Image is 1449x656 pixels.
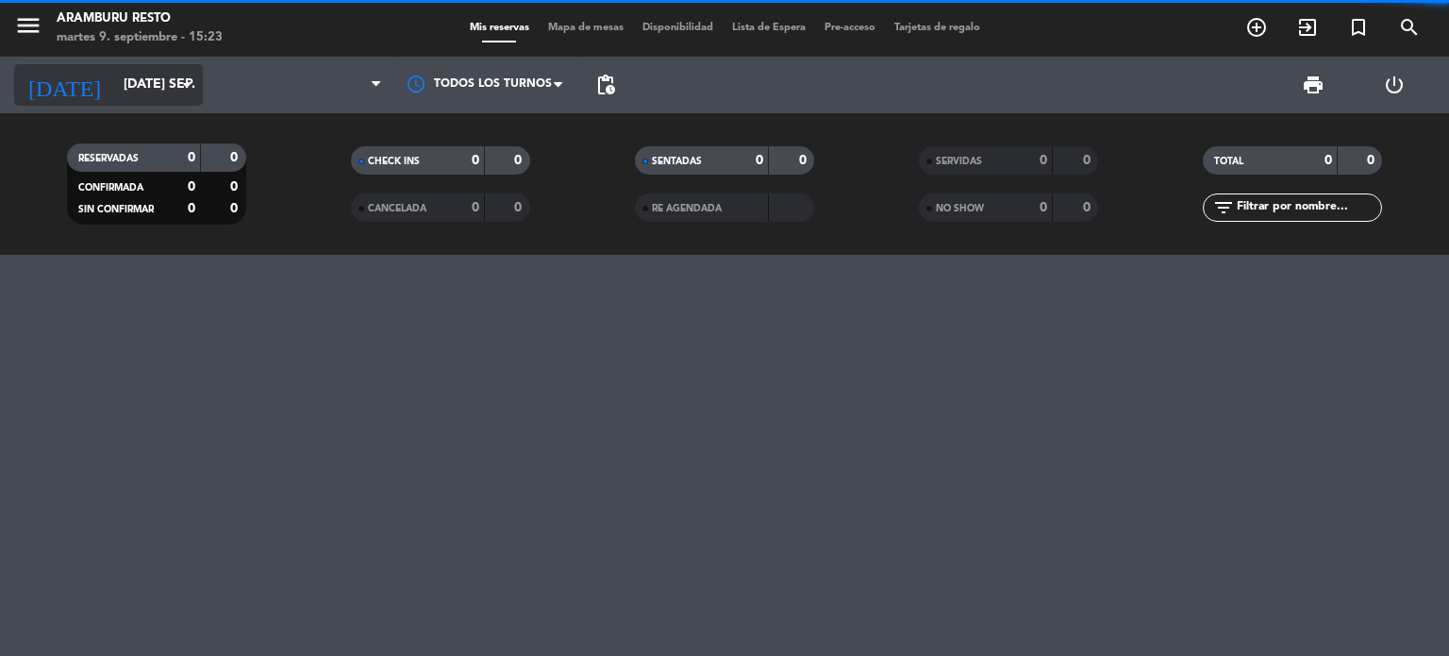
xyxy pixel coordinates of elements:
[1040,154,1047,167] strong: 0
[78,154,139,163] span: RESERVADAS
[1296,16,1319,39] i: exit_to_app
[188,180,195,193] strong: 0
[57,9,223,28] div: Aramburu Resto
[188,202,195,215] strong: 0
[1212,196,1235,219] i: filter_list
[14,11,42,40] i: menu
[815,23,885,33] span: Pre-acceso
[230,180,241,193] strong: 0
[936,204,984,213] span: NO SHOW
[1354,57,1435,113] div: LOG OUT
[472,154,479,167] strong: 0
[723,23,815,33] span: Lista de Espera
[633,23,723,33] span: Disponibilidad
[799,154,810,167] strong: 0
[57,28,223,47] div: martes 9. septiembre - 15:23
[1302,74,1324,96] span: print
[1040,201,1047,214] strong: 0
[368,157,420,166] span: CHECK INS
[1347,16,1370,39] i: turned_in_not
[368,204,426,213] span: CANCELADA
[14,11,42,46] button: menu
[1367,154,1378,167] strong: 0
[460,23,539,33] span: Mis reservas
[1083,201,1094,214] strong: 0
[230,202,241,215] strong: 0
[539,23,633,33] span: Mapa de mesas
[1398,16,1421,39] i: search
[652,204,722,213] span: RE AGENDADA
[1324,154,1332,167] strong: 0
[78,183,143,193] span: CONFIRMADA
[1235,197,1381,218] input: Filtrar por nombre...
[1383,74,1406,96] i: power_settings_new
[1245,16,1268,39] i: add_circle_outline
[175,74,198,96] i: arrow_drop_down
[936,157,982,166] span: SERVIDAS
[594,74,617,96] span: pending_actions
[514,201,525,214] strong: 0
[78,205,154,214] span: SIN CONFIRMAR
[230,151,241,164] strong: 0
[472,201,479,214] strong: 0
[188,151,195,164] strong: 0
[1214,157,1243,166] span: TOTAL
[885,23,990,33] span: Tarjetas de regalo
[514,154,525,167] strong: 0
[756,154,763,167] strong: 0
[652,157,702,166] span: SENTADAS
[14,64,114,106] i: [DATE]
[1083,154,1094,167] strong: 0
